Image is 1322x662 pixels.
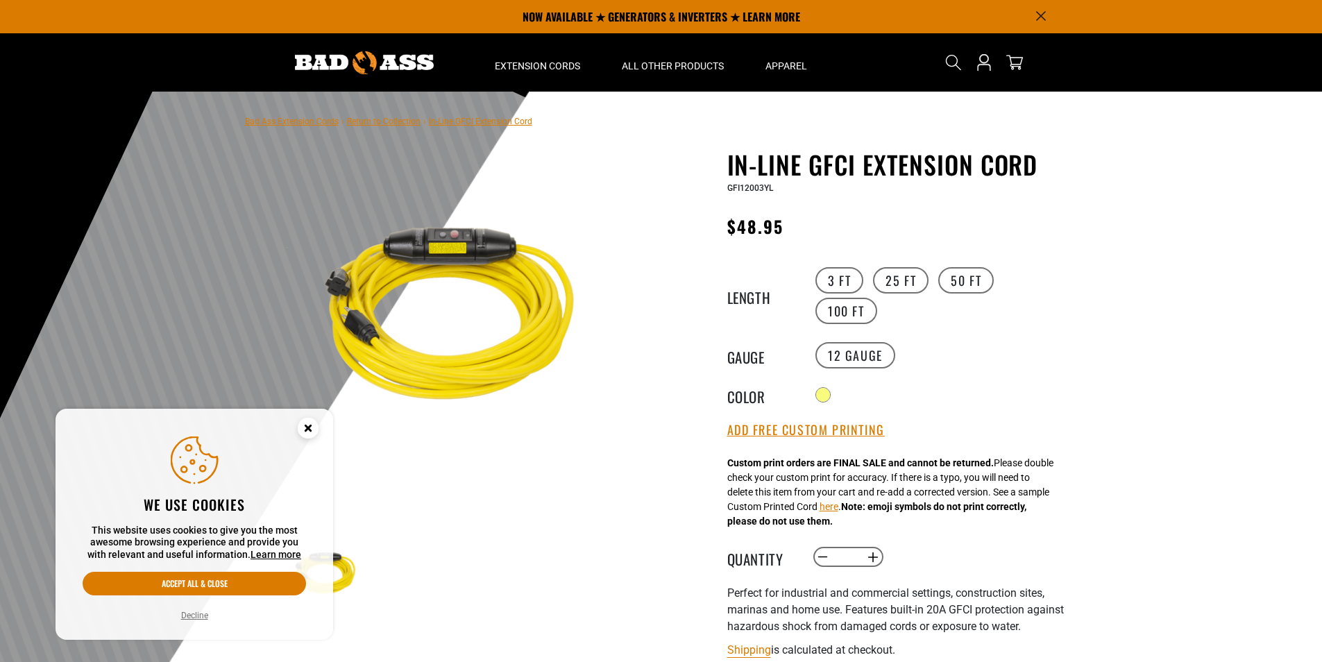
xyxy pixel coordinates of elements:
a: Shipping [727,643,771,656]
h2: We use cookies [83,495,306,514]
img: Bad Ass Extension Cords [295,51,434,74]
button: Accept all & close [83,572,306,595]
span: All Other Products [622,60,724,72]
span: In-Line GFCI Extension Cord [429,117,532,126]
a: Learn more [251,549,301,560]
img: Yellow [286,153,620,487]
summary: Apparel [745,33,828,92]
label: 12 Gauge [815,342,895,368]
span: GFI12003YL [727,183,773,193]
nav: breadcrumbs [245,112,532,129]
summary: All Other Products [601,33,745,92]
label: Quantity [727,548,797,566]
label: 25 FT [873,267,929,294]
button: Add Free Custom Printing [727,423,885,438]
aside: Cookie Consent [56,409,333,640]
label: 3 FT [815,267,863,294]
span: $48.95 [727,214,783,239]
summary: Extension Cords [474,33,601,92]
span: › [341,117,344,126]
span: Perfect for industrial and commercial settings, construction sites, marinas and home use. Feature... [727,586,1064,633]
button: here [820,500,838,514]
legend: Gauge [727,346,797,364]
span: Extension Cords [495,60,580,72]
a: Bad Ass Extension Cords [245,117,339,126]
label: 50 FT [938,267,994,294]
h1: In-Line GFCI Extension Cord [727,150,1067,179]
span: Apparel [765,60,807,72]
button: Decline [177,609,212,622]
strong: Custom print orders are FINAL SALE and cannot be returned. [727,457,994,468]
div: is calculated at checkout. [727,640,1067,659]
strong: Note: emoji symbols do not print correctly, please do not use them. [727,501,1026,527]
p: This website uses cookies to give you the most awesome browsing experience and provide you with r... [83,525,306,561]
legend: Length [727,287,797,305]
a: Return to Collection [347,117,421,126]
div: Please double check your custom print for accuracy. If there is a typo, you will need to delete t... [727,456,1053,529]
legend: Color [727,386,797,404]
label: 100 FT [815,298,877,324]
span: › [423,117,426,126]
summary: Search [942,51,965,74]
